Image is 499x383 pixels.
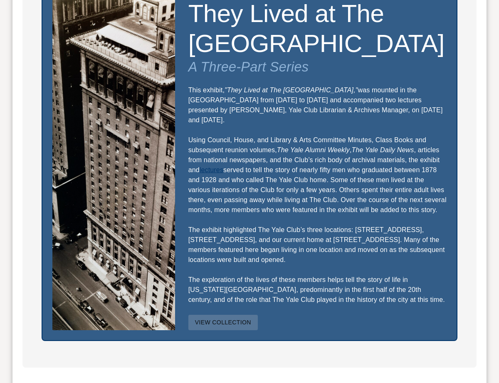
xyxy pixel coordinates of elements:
i: The Yale Alumni Weekly [277,146,350,153]
h4: A Three-Part Series [188,59,447,75]
button: View Collection [188,315,258,330]
p: This exhibit, was mounted in the [GEOGRAPHIC_DATA] from [DATE] to [DATE] and accompanied two lect... [188,85,447,305]
i: "They Lived at The [GEOGRAPHIC_DATA]," [225,86,358,94]
a: lectures [200,166,223,173]
i: The Yale Daily News [352,146,414,153]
